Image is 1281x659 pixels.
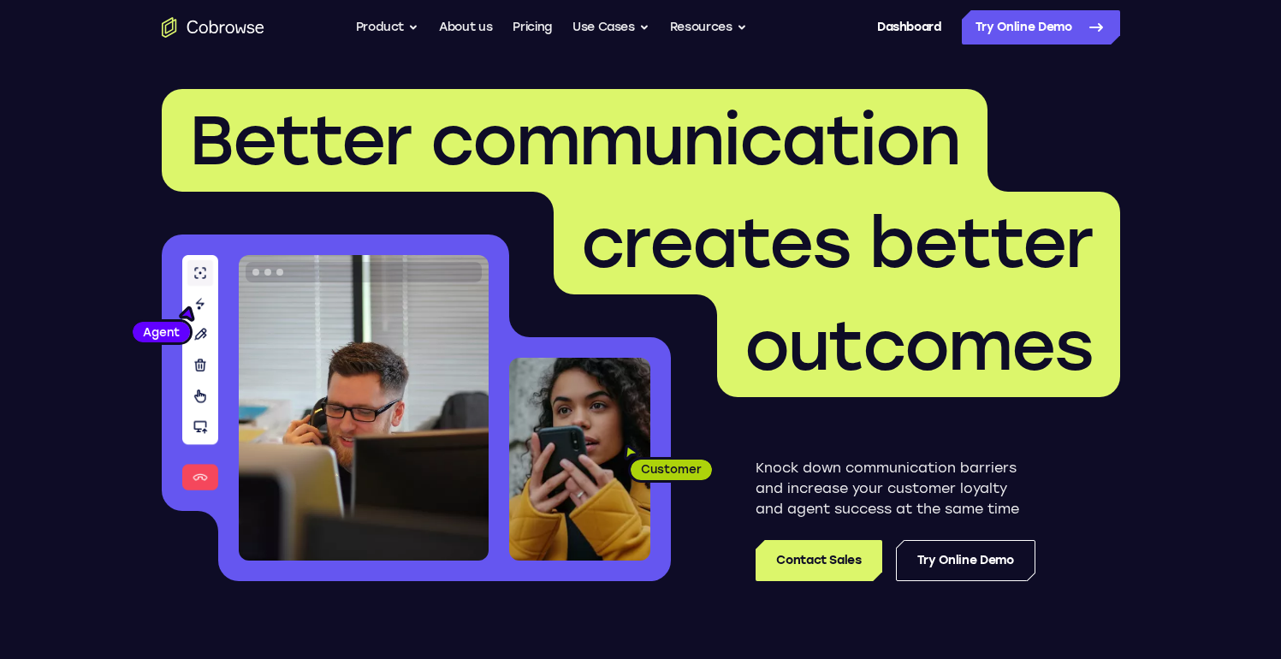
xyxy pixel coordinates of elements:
a: Dashboard [877,10,941,45]
a: Pricing [513,10,552,45]
a: Try Online Demo [896,540,1035,581]
a: Contact Sales [756,540,881,581]
button: Use Cases [572,10,649,45]
button: Product [356,10,419,45]
a: Go to the home page [162,17,264,38]
a: About us [439,10,492,45]
p: Knock down communication barriers and increase your customer loyalty and agent success at the sam... [756,458,1035,519]
span: outcomes [744,305,1093,387]
a: Try Online Demo [962,10,1120,45]
button: Resources [670,10,747,45]
img: A customer holding their phone [509,358,650,561]
img: A customer support agent talking on the phone [239,255,489,561]
span: creates better [581,202,1093,284]
span: Better communication [189,99,960,181]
